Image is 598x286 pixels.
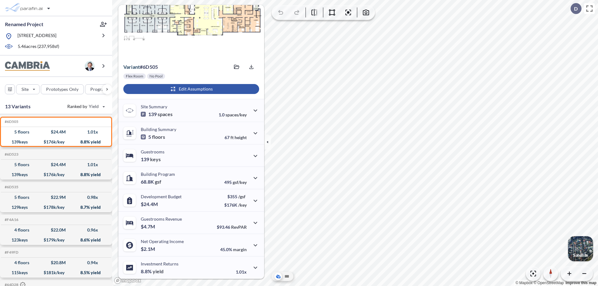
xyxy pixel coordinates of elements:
[141,246,156,252] p: $2.1M
[3,185,18,189] h5: Click to copy the code
[534,281,564,285] a: OpenStreetMap
[231,224,247,230] span: RevPAR
[126,74,143,79] p: Flex Room
[3,218,18,222] h5: Click to copy the code
[515,281,533,285] a: Mapbox
[568,236,593,261] img: Switcher Image
[283,273,291,280] button: Site Plan
[3,120,18,124] h5: Click to copy the code
[155,179,161,185] span: gsf
[16,84,40,94] button: Site
[141,179,161,185] p: 68.8K
[224,202,247,208] p: $176K
[17,32,56,40] p: [STREET_ADDRESS]
[573,253,588,258] p: Satellite
[141,239,184,244] p: Net Operating Income
[141,134,165,140] p: 5
[220,247,247,252] p: 45.0%
[141,201,159,207] p: $24.4M
[141,268,164,274] p: 8.8%
[3,152,18,157] h5: Click to copy the code
[85,61,95,71] img: user logo
[5,21,43,28] p: Renamed Project
[153,268,164,274] span: yield
[5,61,50,71] img: BrandImage
[141,149,164,154] p: Guestrooms
[123,64,158,70] p: # 6d505
[225,112,247,117] span: spaces/key
[224,180,247,185] p: 495
[230,135,234,140] span: ft
[123,84,259,94] button: Edit Assumptions
[149,74,163,79] p: No Pool
[89,103,99,110] span: Yield
[566,281,596,285] a: Improve this map
[141,171,175,177] p: Building Program
[141,156,161,162] p: 139
[233,180,247,185] span: gsf/key
[85,84,119,94] button: Program
[224,194,247,199] p: $355
[225,135,247,140] p: 67
[219,112,247,117] p: 1.0
[141,104,167,109] p: Site Summary
[150,156,161,162] span: keys
[238,194,245,199] span: /gsf
[141,223,156,230] p: $4.7M
[233,247,247,252] span: margin
[236,269,247,274] p: 1.01x
[152,134,165,140] span: floors
[141,127,176,132] p: Building Summary
[217,224,247,230] p: $93.46
[158,111,173,117] span: spaces
[141,111,173,117] p: 139
[141,261,178,266] p: Investment Returns
[568,236,593,261] button: Switcher ImageSatellite
[141,194,182,199] p: Development Budget
[46,86,78,92] p: Prototypes Only
[141,216,182,222] p: Guestrooms Revenue
[21,86,29,92] p: Site
[5,103,31,110] p: 13 Variants
[41,84,84,94] button: Prototypes Only
[274,273,282,280] button: Aerial View
[123,64,140,70] span: Variant
[574,6,578,12] p: D
[62,101,109,111] button: Ranked by Yield
[90,86,108,92] p: Program
[235,135,247,140] span: height
[18,43,59,50] p: 5.46 acres ( 237,958 sf)
[114,277,141,284] a: Mapbox homepage
[238,202,247,208] span: /key
[3,250,18,255] h5: Click to copy the code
